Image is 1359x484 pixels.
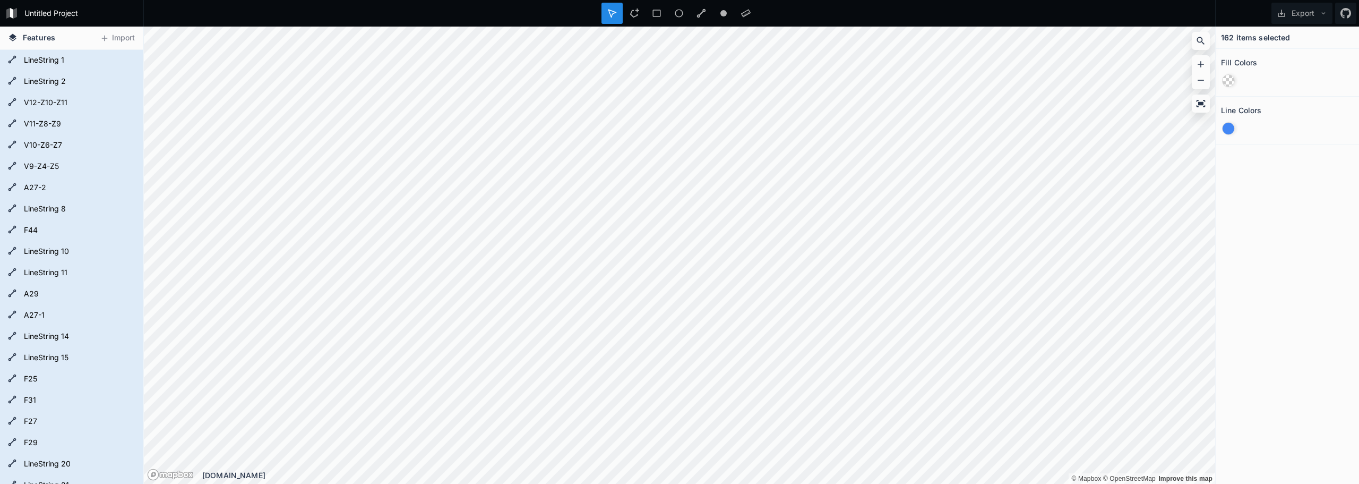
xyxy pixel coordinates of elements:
[1221,54,1258,71] h2: Fill Colors
[1271,3,1332,24] button: Export
[1071,475,1101,482] a: Mapbox
[1221,102,1262,118] h2: Line Colors
[147,469,194,481] a: Mapbox logo
[94,30,140,47] button: Import
[23,32,55,43] span: Features
[1221,32,1291,43] h4: 162 items selected
[1158,475,1212,482] a: Map feedback
[202,470,1215,481] div: [DOMAIN_NAME]
[1103,475,1156,482] a: OpenStreetMap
